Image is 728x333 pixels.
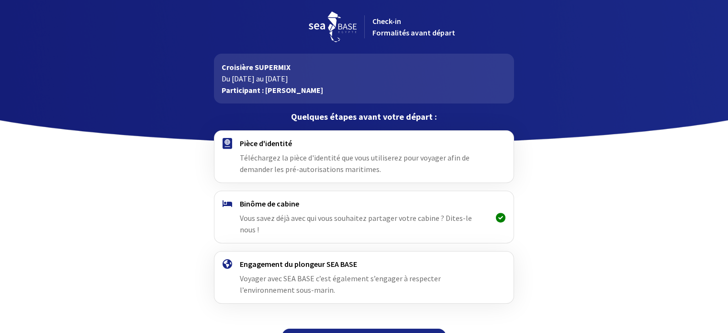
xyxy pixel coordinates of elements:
p: Du [DATE] au [DATE] [222,73,506,84]
h4: Pièce d'identité [240,138,488,148]
h4: Binôme de cabine [240,199,488,208]
img: engagement.svg [223,259,232,269]
h4: Engagement du plongeur SEA BASE [240,259,488,269]
img: logo_seabase.svg [309,11,357,42]
img: binome.svg [223,200,232,207]
span: Check-in Formalités avant départ [372,16,455,37]
span: Vous savez déjà avec qui vous souhaitez partager votre cabine ? Dites-le nous ! [240,213,472,234]
span: Voyager avec SEA BASE c’est également s’engager à respecter l’environnement sous-marin. [240,274,441,295]
p: Participant : [PERSON_NAME] [222,84,506,96]
p: Quelques étapes avant votre départ : [214,111,514,123]
img: passport.svg [223,138,232,149]
p: Croisière SUPERMIX [222,61,506,73]
span: Téléchargez la pièce d'identité que vous utiliserez pour voyager afin de demander les pré-autoris... [240,153,470,174]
